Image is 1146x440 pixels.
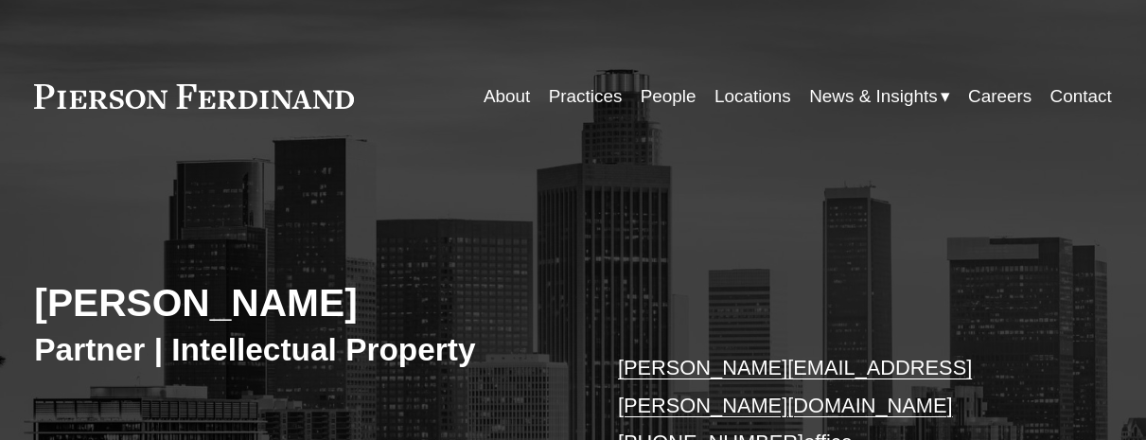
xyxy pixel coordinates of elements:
[968,79,1031,114] a: Careers
[714,79,791,114] a: Locations
[809,80,937,113] span: News & Insights
[618,356,972,416] a: [PERSON_NAME][EMAIL_ADDRESS][PERSON_NAME][DOMAIN_NAME]
[34,280,573,326] h2: [PERSON_NAME]
[1050,79,1112,114] a: Contact
[641,79,696,114] a: People
[809,79,949,114] a: folder dropdown
[34,330,573,369] h3: Partner | Intellectual Property
[549,79,623,114] a: Practices
[484,79,530,114] a: About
